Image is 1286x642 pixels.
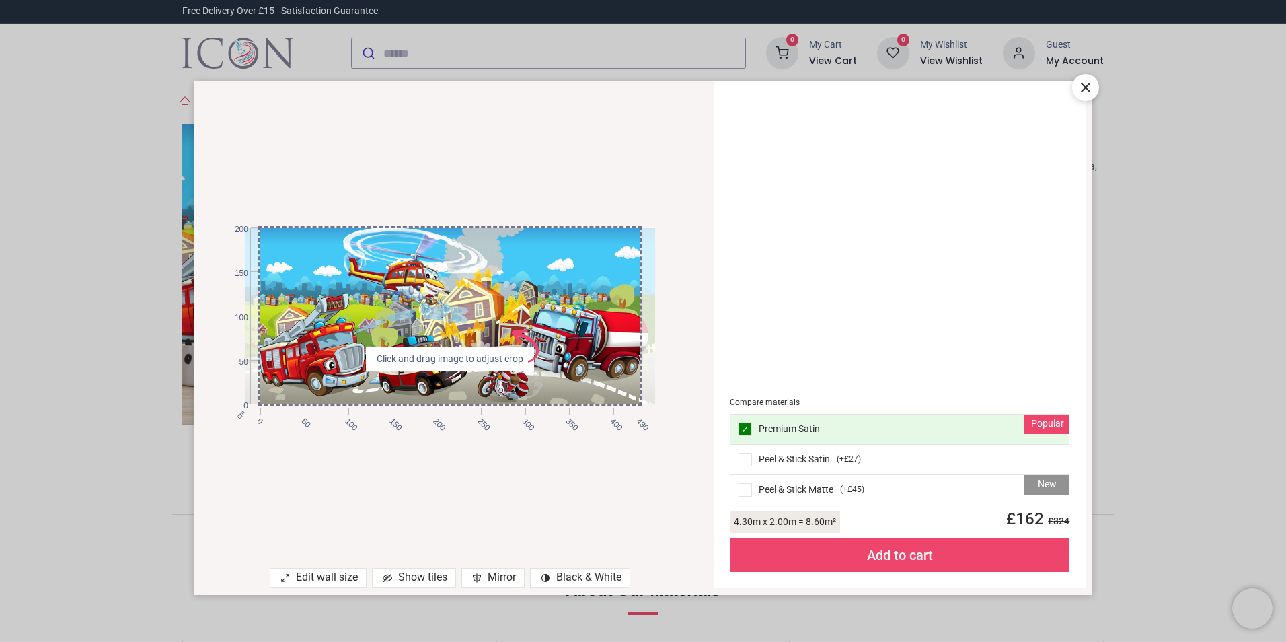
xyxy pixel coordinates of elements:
span: 100 [342,416,351,425]
div: Peel & Stick Satin [730,445,1069,475]
span: 0 [254,416,263,425]
span: £ 324 [1044,515,1069,526]
span: ✓ [741,425,749,434]
div: Peel & Stick Matte [730,475,1069,505]
span: 150 [387,416,395,425]
span: ( +£27 ) [837,454,861,465]
div: Popular [1024,415,1069,435]
span: £ 162 [998,509,1069,528]
span: 200 [431,416,440,425]
span: 50 [299,416,307,425]
span: Click and drag image to adjust crop [371,353,529,366]
div: Black & White [530,568,630,588]
div: New [1024,475,1069,495]
span: 430 [634,416,643,425]
span: cm [235,409,247,421]
span: ( +£45 ) [840,484,864,495]
div: 4.30 m x 2.00 m = 8.60 m² [730,511,840,533]
div: Show tiles [372,568,456,588]
span: 50 [223,357,248,368]
span: 100 [223,312,248,324]
div: Premium Satin [730,415,1069,445]
span: 150 [223,268,248,279]
span: 400 [607,416,616,425]
span: 0 [223,400,248,412]
span: 300 [519,416,528,425]
div: Edit wall size [270,568,367,588]
span: 350 [564,416,572,425]
div: Compare materials [730,397,1070,408]
div: Add to cart [730,538,1070,572]
iframe: Brevo live chat [1232,588,1273,629]
div: Mirror [461,568,525,588]
span: 200 [223,224,248,236]
span: 250 [475,416,484,425]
